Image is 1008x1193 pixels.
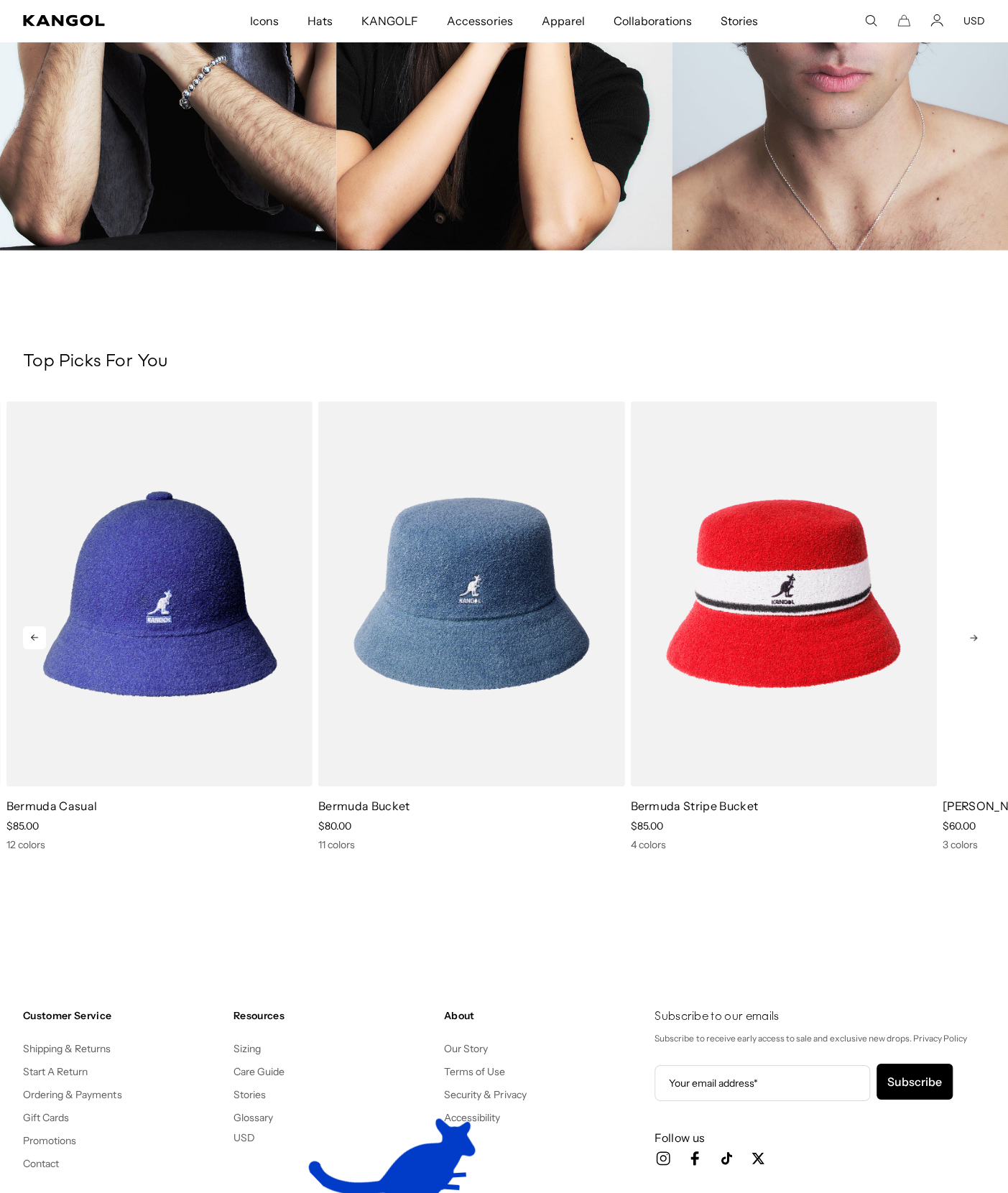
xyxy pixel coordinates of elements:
img: Bermuda Casual [6,401,313,786]
a: Account [930,14,943,27]
a: Start A Return [23,1065,88,1078]
h4: Resources [233,1009,433,1022]
a: Accessibility [444,1111,500,1124]
div: 2 of 5 [313,401,624,850]
h3: Follow us [655,1130,985,1146]
img: Bermuda Bucket [318,401,624,786]
h3: Top Picks For You [23,351,985,373]
a: Our Story [444,1042,488,1055]
a: Glossary [233,1111,273,1124]
summary: Search here [864,14,877,27]
h4: Subscribe to our emails [655,1009,985,1025]
a: Stories [233,1088,266,1101]
img: Bermuda Stripe Bucket [630,401,936,786]
h4: Customer Service [23,1009,222,1022]
a: Care Guide [233,1065,285,1078]
a: Kangol [23,15,165,27]
a: Security & Privacy [444,1088,527,1101]
span: $85.00 [630,820,662,832]
a: Bermuda Bucket [318,799,410,813]
p: Subscribe to receive early access to sale and exclusive new drops. Privacy Policy [655,1031,985,1046]
a: Bermuda Casual [6,799,97,813]
button: USD [233,1131,255,1144]
a: Promotions [23,1134,76,1147]
a: Sizing [233,1042,261,1055]
a: Ordering & Payments [23,1088,122,1101]
button: Cart [897,14,910,27]
div: 3 of 5 [624,401,936,850]
div: 1 of 5 [1,401,313,850]
a: Shipping & Returns [23,1042,111,1055]
span: $85.00 [6,820,39,832]
div: 11 colors [318,838,624,851]
a: Bermuda Stripe Bucket [630,799,758,813]
button: Subscribe [877,1064,953,1100]
h4: About [444,1009,643,1022]
div: 12 colors [6,838,313,851]
a: Contact [23,1157,59,1170]
button: USD [963,14,985,27]
a: Terms of Use [444,1065,505,1078]
span: $80.00 [318,820,351,832]
div: 4 colors [630,838,936,851]
a: Gift Cards [23,1111,69,1124]
span: $60.00 [943,820,976,832]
